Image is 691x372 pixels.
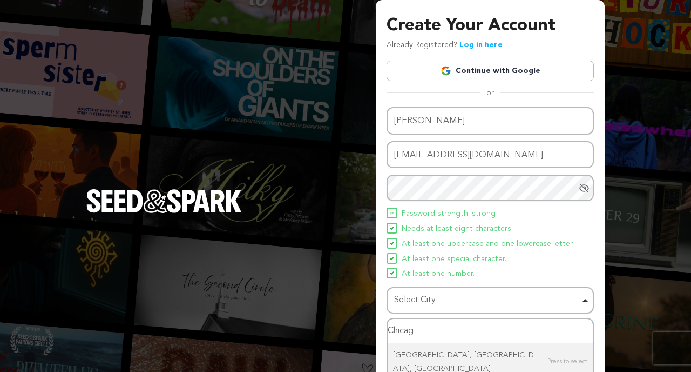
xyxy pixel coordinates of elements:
[402,268,475,281] span: At least one number.
[480,88,500,98] span: or
[441,65,451,76] img: Google logo
[390,256,394,261] img: Seed&Spark Icon
[387,141,594,169] input: Email address
[86,189,242,213] img: Seed&Spark Logo
[402,253,506,266] span: At least one special character.
[387,61,594,81] a: Continue with Google
[387,13,594,39] h3: Create Your Account
[459,41,503,49] a: Log in here
[402,238,574,251] span: At least one uppercase and one lowercase letter.
[390,241,394,245] img: Seed&Spark Icon
[390,271,394,275] img: Seed&Spark Icon
[579,183,590,194] a: Hide Password
[388,319,593,343] input: Select City
[394,293,580,308] div: Select City
[402,208,496,221] span: Password strength: strong
[390,211,394,215] img: Seed&Spark Icon
[387,107,594,135] input: Name
[390,226,394,230] img: Seed&Spark Icon
[402,223,513,236] span: Needs at least eight characters.
[387,39,503,52] p: Already Registered?
[86,189,242,235] a: Seed&Spark Homepage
